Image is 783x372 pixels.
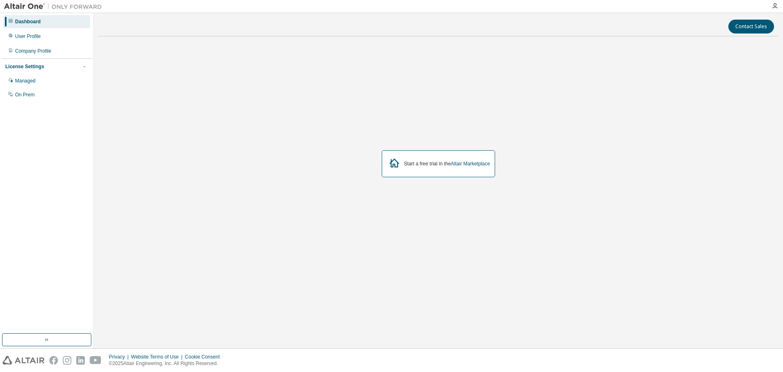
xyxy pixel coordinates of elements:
img: instagram.svg [63,356,71,365]
div: License Settings [5,63,44,70]
a: Altair Marketplace [451,161,490,167]
button: Contact Sales [728,20,774,33]
div: Start a free trial in the [404,160,490,167]
div: Dashboard [15,18,41,25]
div: Cookie Consent [185,354,224,360]
div: Managed [15,78,35,84]
div: Privacy [109,354,131,360]
div: Website Terms of Use [131,354,185,360]
img: Altair One [4,2,106,11]
div: On Prem [15,91,35,98]
p: © 2025 Altair Engineering, Inc. All Rights Reserved. [109,360,225,367]
img: linkedin.svg [76,356,85,365]
div: Company Profile [15,48,51,54]
img: facebook.svg [49,356,58,365]
img: altair_logo.svg [2,356,44,365]
div: User Profile [15,33,41,40]
img: youtube.svg [90,356,102,365]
